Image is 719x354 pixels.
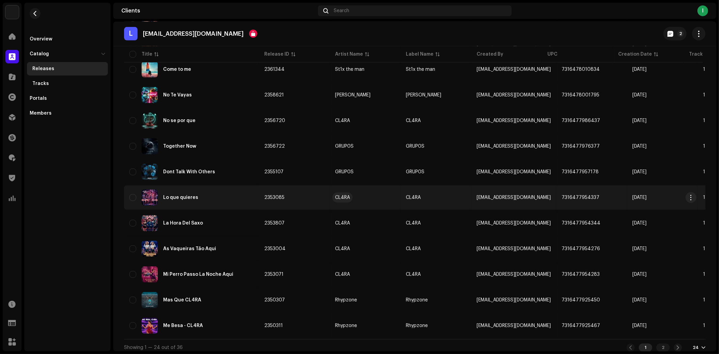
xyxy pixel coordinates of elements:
span: CL4RA [406,272,421,277]
span: Rhypzone [335,298,395,302]
span: 7316477954344 [562,221,600,226]
button: 2 [663,27,687,40]
span: luiz.roquejr@gmail.com [477,67,551,72]
span: Jun 8, 2024 [632,246,647,251]
img: 92d85876-cfac-46f9-87dc-37086f25dad3 [142,318,158,334]
span: 1 [703,323,705,328]
re-m-nav-dropdown: Catalog [27,47,108,90]
span: GRUP0S [406,144,424,149]
span: 7316477954337 [562,195,599,200]
span: GRUP0S [406,170,424,174]
img: d5aa368a-d484-4b24-9c1e-14ae6444e590 [142,164,158,180]
span: Jun 11, 2024 [632,118,647,123]
span: 2356722 [264,144,285,149]
span: CL4RA [406,195,421,200]
div: 24 [693,345,699,350]
p-badge: 2 [677,30,684,37]
div: No se por que [163,118,196,123]
div: Portals [30,96,47,101]
div: As Vaqueiras Tão Aqui [163,246,216,251]
span: 2361344 [264,67,284,72]
span: 2353085 [264,195,284,200]
div: L [124,27,138,40]
span: Jun 10, 2024 [632,170,647,174]
span: Jun 16, 2024 [632,67,647,72]
span: 2358621 [264,93,284,97]
span: 1 [703,144,705,149]
span: luiz.roquejr@gmail.com [477,221,551,226]
div: Artist Name [335,51,363,58]
span: luiz.roquejr@gmail.com [477,144,551,149]
span: luiz.roquejr@gmail.com [477,195,551,200]
div: [PERSON_NAME] [335,93,370,97]
div: Me Besa - CL4RA [163,323,203,328]
div: I [697,5,708,16]
img: afd5cbfa-dab2-418a-b3bb-650b285419db [5,5,19,19]
span: 7316477976377 [562,144,600,149]
span: 7316477954283 [562,272,600,277]
div: Members [30,111,52,116]
span: luiz.roquejr@gmail.com [477,323,551,328]
span: 1 [703,221,705,226]
div: Rhypzone [335,323,357,328]
span: 1 [703,67,705,72]
span: 7316477957178 [562,170,599,174]
span: St1x the man [406,67,435,72]
div: Release ID [264,51,289,58]
span: 2356720 [264,118,285,123]
span: Rhypzone [406,323,428,328]
div: Clients [121,8,315,13]
div: Tracks [32,81,49,86]
span: CL4RA [335,272,395,277]
span: CL4RA [406,118,421,123]
span: Search [334,8,349,13]
div: GRUP0S [335,170,354,174]
div: Overview [30,36,52,42]
span: Jun 9, 2024 [632,195,647,200]
span: St1x the man [335,67,395,72]
div: Creation Date [618,51,652,58]
span: CL4RA [335,246,395,251]
div: CL4RA [335,118,350,123]
span: luiz.roquejr@gmail.com [477,118,551,123]
div: Come to me [163,67,191,72]
div: Catalog [30,51,49,57]
span: 7316478010834 [562,67,600,72]
span: luiz.roquejr@gmail.com [477,93,551,97]
img: 740595a9-d7d2-41ae-a454-7ec780c5a793 [142,189,158,206]
span: 1 [703,118,705,123]
div: CL4RA [335,195,350,200]
span: GRUP0S [335,144,395,149]
span: 1 [703,195,705,200]
div: St1x the man [335,67,364,72]
span: 2350307 [264,298,285,302]
span: Jun 11, 2024 [632,144,647,149]
span: luiz.roquejr@gmail.com [477,272,551,277]
div: 2 [656,344,670,352]
span: 1 [703,93,705,97]
span: Jun 9, 2024 [632,221,647,226]
div: Dont Talk With Others [163,170,215,174]
img: 48f78145-06e3-4649-a7e9-0c92a59acebc [142,61,158,78]
span: 7316478001795 [562,93,599,97]
span: CL4RA [406,246,421,251]
div: CL4RA [335,221,350,226]
re-m-nav-item: Portals [27,92,108,105]
span: 7316477954276 [562,246,600,251]
div: CL4RA [335,246,350,251]
img: 78668de5-a64b-4cab-96b5-7157e033a775 [142,87,158,103]
img: 76aa8a78-b023-4188-b89e-08b0040a5c73 [142,113,158,129]
re-m-nav-item: Members [27,107,108,120]
span: 2355107 [264,170,283,174]
div: CL4RA [335,272,350,277]
span: 7316477986437 [562,118,600,123]
span: CL4RA [335,118,395,123]
span: Rhypzone [335,323,395,328]
div: La Hora Del Saxo [163,221,203,226]
span: 1 [703,170,705,174]
span: GRUP0S [335,170,395,174]
span: 2353004 [264,246,286,251]
div: Title [142,51,152,58]
re-m-nav-item: Overview [27,32,108,46]
div: Lo que quieres [163,195,198,200]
